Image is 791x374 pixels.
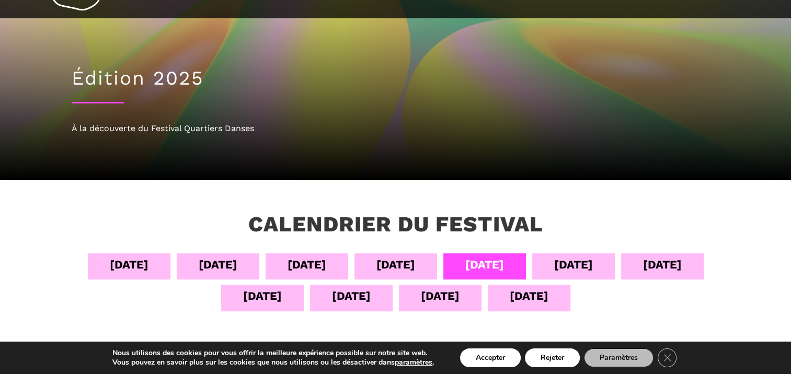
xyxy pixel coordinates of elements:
[288,255,326,274] div: [DATE]
[643,255,682,274] div: [DATE]
[112,348,434,358] p: Nous utilisons des cookies pour vous offrir la meilleure expérience possible sur notre site web.
[465,255,504,274] div: [DATE]
[243,287,282,305] div: [DATE]
[110,255,148,274] div: [DATE]
[421,287,460,305] div: [DATE]
[510,287,548,305] div: [DATE]
[112,358,434,367] p: Vous pouvez en savoir plus sur les cookies que nous utilisons ou les désactiver dans .
[332,287,371,305] div: [DATE]
[376,255,415,274] div: [DATE]
[460,348,521,367] button: Accepter
[554,255,593,274] div: [DATE]
[395,358,432,367] button: paramètres
[248,212,543,238] h3: Calendrier du festival
[525,348,580,367] button: Rejeter
[658,348,677,367] button: Close GDPR Cookie Banner
[72,122,720,135] div: À la découverte du Festival Quartiers Danses
[584,348,654,367] button: Paramètres
[72,67,720,90] h1: Édition 2025
[199,255,237,274] div: [DATE]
